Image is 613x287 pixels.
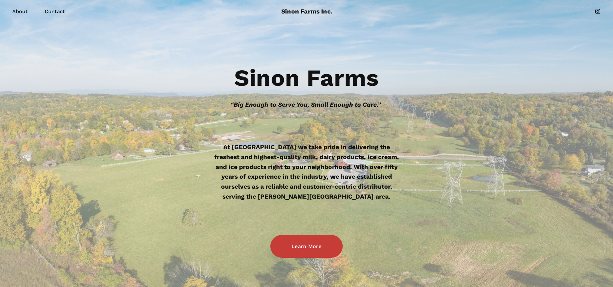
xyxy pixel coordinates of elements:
[234,64,379,91] strong: Sinon Farms
[214,143,401,200] strong: At [GEOGRAPHIC_DATA] we take pride in delivering the freshest and highest-quality milk, dairy pro...
[281,8,333,15] a: Sinon Farms Inc.
[45,7,65,16] a: Contact
[230,101,381,108] em: “Big Enough to Serve You, Small Enough to Care.”
[270,235,342,258] a: Learn More
[12,7,28,16] a: About
[595,8,601,14] a: instagram-unauth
